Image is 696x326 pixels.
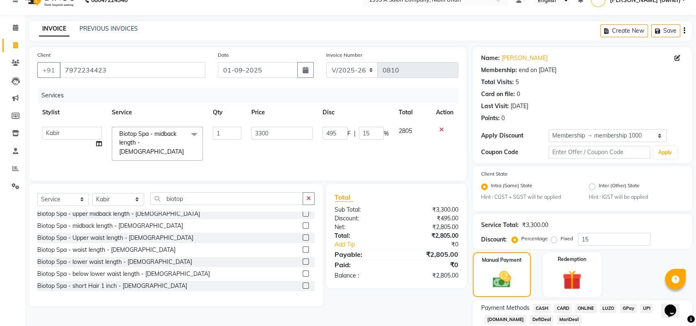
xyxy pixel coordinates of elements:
[517,90,520,99] div: 0
[491,182,532,192] label: Intra (Same) State
[515,78,519,87] div: 5
[328,271,397,280] div: Balance :
[589,193,684,201] small: Hint : IGST will be applied
[397,214,465,223] div: ₹495.00
[481,170,508,178] label: Client State
[620,304,637,313] span: GPay
[651,24,680,37] button: Save
[549,146,650,159] input: Enter Offer / Coupon Code
[326,51,362,59] label: Invoice Number
[37,62,60,78] button: +91
[37,270,210,278] div: Biotop Spa - below lower waist length - [DEMOGRAPHIC_DATA]
[557,315,582,324] span: MariDeal
[501,114,505,123] div: 0
[318,103,394,122] th: Disc
[328,260,397,270] div: Paid:
[37,210,200,218] div: Biotop Spa - upper midback length - [DEMOGRAPHIC_DATA]
[39,22,70,36] a: INVOICE
[519,66,556,75] div: end on [DATE]
[481,54,500,63] div: Name:
[218,51,229,59] label: Date
[37,103,107,122] th: Stylist
[354,129,356,138] span: |
[487,269,517,290] img: _cash.svg
[397,232,465,240] div: ₹2,805.00
[481,90,515,99] div: Card on file:
[79,25,138,32] a: PREVIOUS INVOICES
[481,66,517,75] div: Membership:
[38,88,465,103] div: Services
[511,102,528,111] div: [DATE]
[481,114,500,123] div: Points:
[328,223,397,232] div: Net:
[107,103,208,122] th: Service
[328,214,397,223] div: Discount:
[521,235,548,242] label: Percentage
[599,182,640,192] label: Inter (Other) State
[501,54,548,63] a: [PERSON_NAME]
[481,148,549,157] div: Coupon Code
[119,130,184,155] span: Biotop Spa - midback length - [DEMOGRAPHIC_DATA]
[37,51,51,59] label: Client
[481,193,576,201] small: Hint : CGST + SGST will be applied
[481,235,507,244] div: Discount:
[554,304,572,313] span: CARD
[640,304,653,313] span: UPI
[184,148,188,155] a: x
[328,240,408,249] a: Add Tip
[397,223,465,232] div: ₹2,805.00
[328,232,397,240] div: Total:
[558,256,586,263] label: Redemption
[37,258,192,266] div: Biotop Spa - lower waist length - [DEMOGRAPHIC_DATA]
[37,246,176,254] div: Biotop Spa - waist length - [DEMOGRAPHIC_DATA]
[653,146,677,159] button: Apply
[397,249,465,259] div: ₹2,805.00
[37,282,187,290] div: Biotop Spa - short Hair 1 inch - [DEMOGRAPHIC_DATA]
[397,205,465,214] div: ₹3,300.00
[150,192,303,205] input: Search or Scan
[530,315,554,324] span: DefiDeal
[37,234,193,242] div: Biotop Spa - Upper waist length - [DEMOGRAPHIC_DATA]
[600,304,617,313] span: LUZO
[481,304,530,312] span: Payment Methods
[481,78,514,87] div: Total Visits:
[394,103,431,122] th: Total
[482,256,522,264] label: Manual Payment
[397,271,465,280] div: ₹2,805.00
[661,293,688,318] iframe: chat widget
[397,260,465,270] div: ₹0
[431,103,458,122] th: Action
[37,294,187,302] div: Biotop Spa - short Hair 2 inch - [DEMOGRAPHIC_DATA]
[556,268,588,292] img: _gift.svg
[328,249,397,259] div: Payable:
[335,193,354,202] span: Total
[208,103,246,122] th: Qty
[561,235,573,242] label: Fixed
[481,102,509,111] div: Last Visit:
[347,129,351,138] span: F
[408,240,465,249] div: ₹0
[481,221,519,229] div: Service Total:
[522,221,548,229] div: ₹3,300.00
[37,222,183,230] div: Biotop Spa - midback length - [DEMOGRAPHIC_DATA]
[600,24,648,37] button: Create New
[533,304,551,313] span: CASH
[246,103,318,122] th: Price
[60,62,205,78] input: Search by Name/Mobile/Email/Code
[328,205,397,214] div: Sub Total:
[384,129,389,138] span: %
[484,315,526,324] span: [DOMAIN_NAME]
[399,127,412,135] span: 2805
[481,131,549,140] div: Apply Discount
[575,304,597,313] span: ONLINE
